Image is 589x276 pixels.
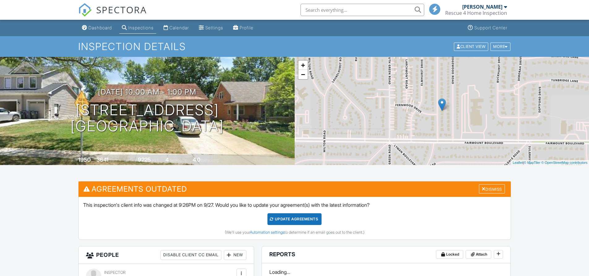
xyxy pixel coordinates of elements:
[267,213,322,225] div: Update Agreements
[124,158,137,163] span: Lot Size
[109,158,118,163] span: sq. ft.
[524,161,540,164] a: © MapTiler
[298,61,308,70] a: Zoom in
[196,22,226,34] a: Settings
[78,8,147,21] a: SPECTORA
[79,246,254,264] h3: People
[78,41,511,52] h1: Inspection Details
[454,42,488,51] div: Client View
[83,230,506,235] div: (We'll use your to determine if an email goes out to the client.)
[513,161,523,164] a: Leaflet
[128,25,154,30] div: Inspections
[231,22,256,34] a: Profile
[298,70,308,79] a: Zoom out
[79,197,511,240] div: This inspection's client info was changed at 9:26PM on 9/27. Would you like to update your agreem...
[301,4,424,16] input: Search everything...
[479,184,505,194] div: Dismiss
[152,158,160,163] span: sq.ft.
[79,22,114,34] a: Dashboard
[224,250,246,260] div: New
[98,88,196,96] h3: [DATE] 10:00 am - 1:00 pm
[170,158,187,163] span: bedrooms
[169,25,189,30] div: Calendar
[161,22,191,34] a: Calendar
[138,156,151,163] div: 9225
[474,25,507,30] div: Support Center
[70,102,224,135] h1: [STREET_ADDRESS] [GEOGRAPHIC_DATA]
[104,270,126,275] span: Inspector
[119,22,156,34] a: Inspections
[96,3,147,16] span: SPECTORA
[511,160,589,165] div: |
[96,156,109,163] div: 3641
[453,44,490,49] a: Client View
[160,250,221,260] div: Disable Client CC Email
[193,156,200,163] div: 4.0
[462,4,502,10] div: [PERSON_NAME]
[205,25,223,30] div: Settings
[541,161,587,164] a: © OpenStreetMap contributors
[165,156,169,163] div: 4
[78,3,92,17] img: The Best Home Inspection Software - Spectora
[70,158,77,163] span: Built
[201,158,219,163] span: bathrooms
[88,25,112,30] div: Dashboard
[250,230,284,235] a: Automation settings
[465,22,510,34] a: Support Center
[490,42,510,51] div: More
[79,181,511,197] h3: Agreements Outdated
[445,10,507,16] div: Rescue 4 Home Inspection
[240,25,254,30] div: Profile
[78,156,91,163] div: 1950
